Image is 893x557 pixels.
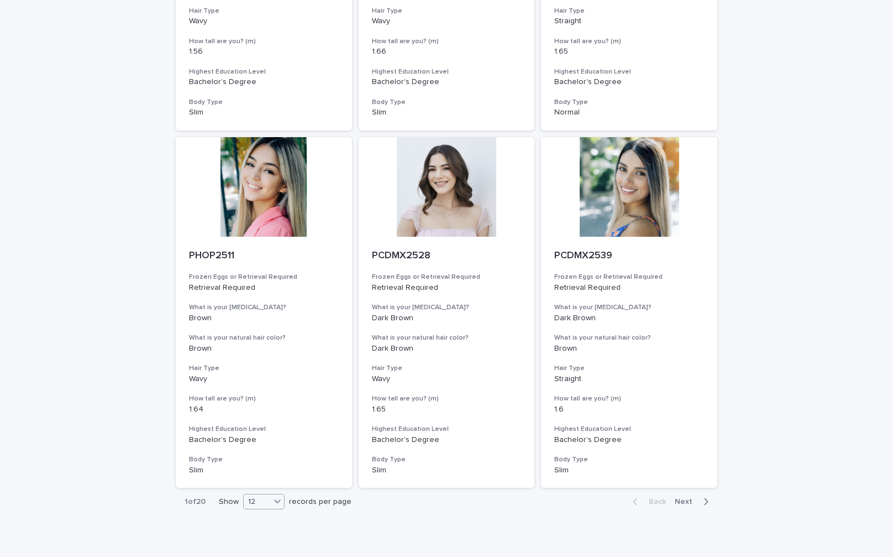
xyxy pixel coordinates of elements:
h3: What is your natural hair color? [554,334,704,342]
p: Normal [554,108,704,117]
p: Brown [189,344,339,353]
h3: Hair Type [554,364,704,373]
h3: Body Type [189,98,339,107]
p: Dark Brown [372,344,522,353]
p: Bachelor's Degree [189,435,339,445]
button: Back [624,497,670,507]
h3: Body Type [554,455,704,464]
p: Wavy [372,374,522,384]
h3: Body Type [554,98,704,107]
p: Bachelor's Degree [372,435,522,445]
h3: Highest Education Level [372,67,522,76]
h3: What is your [MEDICAL_DATA]? [372,303,522,312]
p: Dark Brown [554,314,704,323]
p: 1 of 20 [176,488,214,516]
h3: Hair Type [372,364,522,373]
button: Next [670,497,717,507]
p: Slim [554,466,704,475]
h3: Hair Type [189,7,339,15]
h3: Frozen Eggs or Retrieval Required [189,273,339,282]
h3: Highest Education Level [189,425,339,434]
p: Bachelor's Degree [554,435,704,445]
h3: Hair Type [554,7,704,15]
h3: Highest Education Level [554,425,704,434]
p: Brown [554,344,704,353]
p: 1.65 [554,47,704,56]
p: 1.66 [372,47,522,56]
a: PCDMX2539Frozen Eggs or Retrieval RequiredRetrieval RequiredWhat is your [MEDICAL_DATA]?Dark Brow... [541,137,717,488]
h3: Frozen Eggs or Retrieval Required [372,273,522,282]
h3: Body Type [189,455,339,464]
h3: What is your natural hair color? [372,334,522,342]
h3: How tall are you? (m) [189,37,339,46]
p: Wavy [372,17,522,26]
h3: Body Type [372,455,522,464]
p: records per page [289,497,351,507]
h3: Body Type [372,98,522,107]
h3: Highest Education Level [554,67,704,76]
h3: What is your [MEDICAL_DATA]? [554,303,704,312]
span: Next [675,498,699,506]
p: Bachelor's Degree [554,77,704,87]
p: Wavy [189,374,339,384]
p: Bachelor's Degree [372,77,522,87]
a: PCDMX2528Frozen Eggs or Retrieval RequiredRetrieval RequiredWhat is your [MEDICAL_DATA]?Dark Brow... [359,137,535,488]
h3: How tall are you? (m) [554,394,704,403]
h3: Highest Education Level [372,425,522,434]
h3: Frozen Eggs or Retrieval Required [554,273,704,282]
p: PHOP2511 [189,250,339,262]
h3: How tall are you? (m) [554,37,704,46]
p: Straight [554,17,704,26]
p: Brown [189,314,339,323]
p: Slim [372,466,522,475]
h3: How tall are you? (m) [372,37,522,46]
p: Show [219,497,239,507]
h3: What is your natural hair color? [189,334,339,342]
p: 1.56 [189,47,339,56]
p: Retrieval Required [554,283,704,293]
h3: Hair Type [372,7,522,15]
a: PHOP2511Frozen Eggs or Retrieval RequiredRetrieval RequiredWhat is your [MEDICAL_DATA]?BrownWhat ... [176,137,352,488]
p: Bachelor's Degree [189,77,339,87]
p: Straight [554,374,704,384]
p: Slim [372,108,522,117]
p: PCDMX2528 [372,250,522,262]
p: Wavy [189,17,339,26]
span: Back [642,498,666,506]
p: Dark Brown [372,314,522,323]
p: Slim [189,466,339,475]
p: 1.6 [554,405,704,414]
h3: What is your [MEDICAL_DATA]? [189,303,339,312]
h3: Highest Education Level [189,67,339,76]
p: 1.64 [189,405,339,414]
p: Retrieval Required [189,283,339,293]
p: 1.65 [372,405,522,414]
h3: Hair Type [189,364,339,373]
div: 12 [244,496,270,508]
p: PCDMX2539 [554,250,704,262]
h3: How tall are you? (m) [189,394,339,403]
p: Retrieval Required [372,283,522,293]
p: Slim [189,108,339,117]
h3: How tall are you? (m) [372,394,522,403]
